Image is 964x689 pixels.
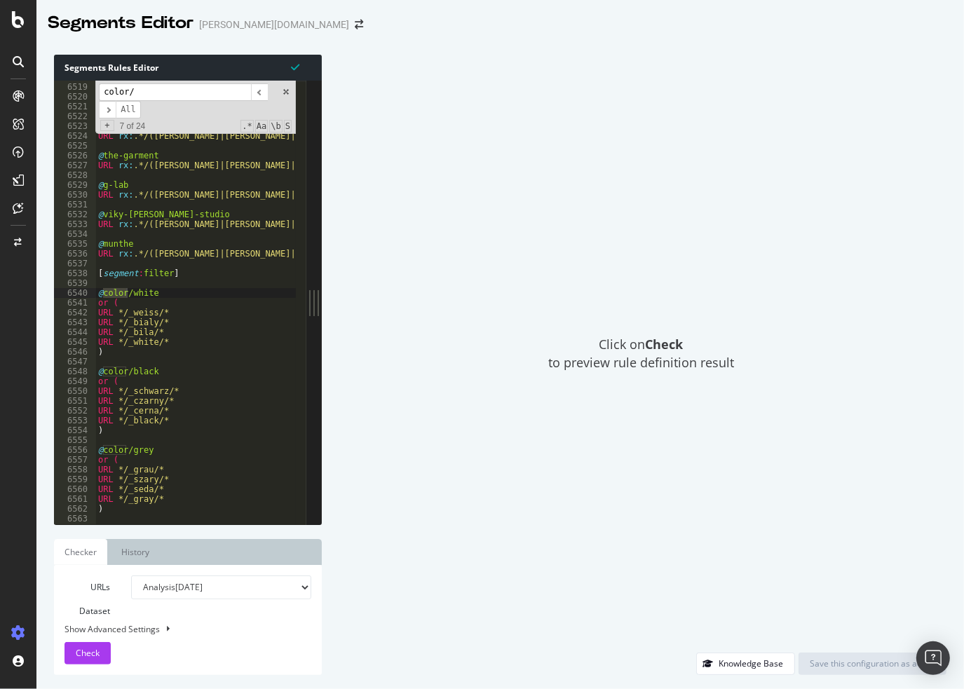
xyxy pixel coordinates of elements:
div: Save this configuration as active [810,657,935,669]
div: 6561 [54,494,96,504]
div: 6550 [54,386,96,396]
div: Knowledge Base [719,657,783,669]
div: 6542 [54,308,96,318]
div: 6553 [54,416,96,425]
div: 6544 [54,327,96,337]
div: 6519 [54,82,96,92]
span: Search In Selection [284,120,292,132]
div: Segments Rules Editor [54,55,322,81]
button: Knowledge Base [696,653,795,675]
button: Save this configuration as active [799,653,946,675]
div: 6520 [54,92,96,102]
span: Toggle Replace mode [100,120,114,131]
span: ​ [99,101,116,118]
div: 6547 [54,357,96,367]
a: History [111,539,160,565]
div: 6534 [54,229,96,239]
div: 6529 [54,180,96,190]
div: 6551 [54,396,96,406]
div: 6528 [54,170,96,180]
span: ​ [251,83,268,101]
span: 7 of 24 [114,121,151,131]
div: 6530 [54,190,96,200]
div: 6524 [54,131,96,141]
div: arrow-right-arrow-left [355,20,363,29]
div: 6522 [54,111,96,121]
div: Show Advanced Settings [54,623,301,635]
div: 6535 [54,239,96,249]
div: 6540 [54,288,96,298]
div: 6541 [54,298,96,308]
div: 6545 [54,337,96,347]
div: 6526 [54,151,96,161]
input: Search for [99,83,251,101]
div: 6521 [54,102,96,111]
div: 6563 [54,514,96,524]
span: Syntax is valid [291,60,299,74]
div: 6523 [54,121,96,131]
div: 6555 [54,435,96,445]
a: Knowledge Base [696,657,795,669]
div: 6533 [54,219,96,229]
a: Checker [54,539,107,565]
div: [PERSON_NAME][DOMAIN_NAME] [199,18,349,32]
span: CaseSensitive Search [255,120,268,132]
div: 6556 [54,445,96,455]
label: URLs Dataset [54,575,121,623]
div: 6549 [54,376,96,386]
div: 6554 [54,425,96,435]
span: Alt-Enter [116,101,141,118]
span: Check [76,647,100,659]
div: 6525 [54,141,96,151]
div: 6532 [54,210,96,219]
div: 6548 [54,367,96,376]
div: 6562 [54,504,96,514]
div: 6546 [54,347,96,357]
span: RegExp Search [240,120,253,132]
div: 6559 [54,475,96,484]
div: 6536 [54,249,96,259]
div: 6543 [54,318,96,327]
div: Segments Editor [48,11,194,35]
div: 6537 [54,259,96,268]
div: Open Intercom Messenger [916,641,950,675]
span: Click on to preview rule definition result [548,336,734,371]
button: Check [65,642,111,664]
div: 6560 [54,484,96,494]
div: 6538 [54,268,96,278]
strong: Check [645,336,683,353]
div: 6557 [54,455,96,465]
div: 6558 [54,465,96,475]
span: Whole Word Search [269,120,282,132]
div: 6539 [54,278,96,288]
div: 6552 [54,406,96,416]
div: 6527 [54,161,96,170]
div: 6531 [54,200,96,210]
div: 6564 [54,524,96,533]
